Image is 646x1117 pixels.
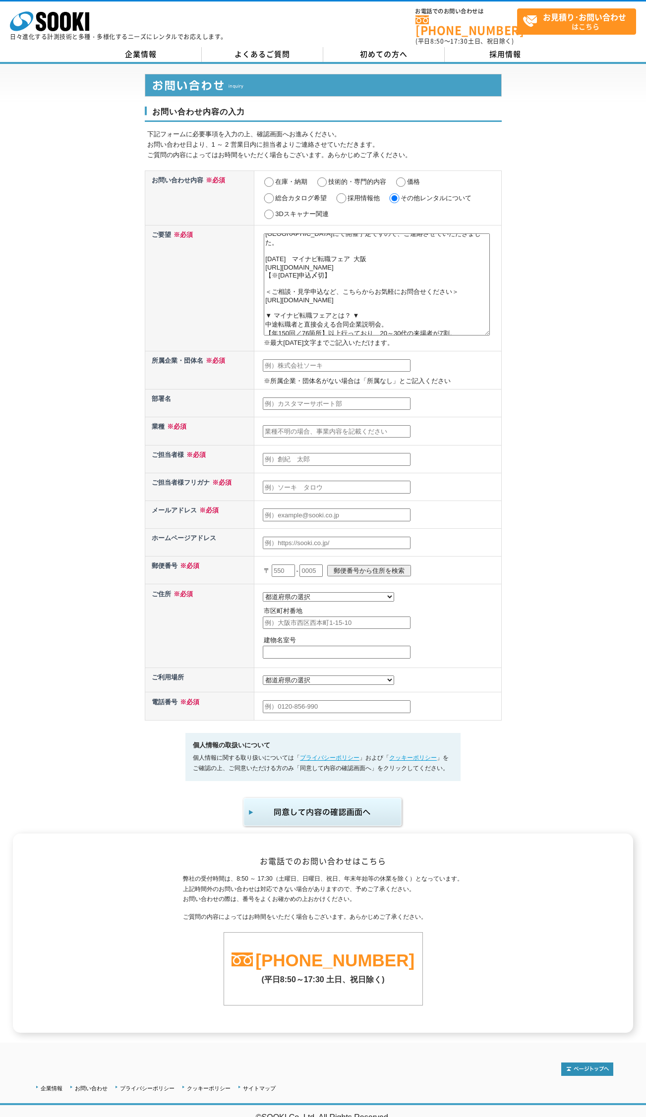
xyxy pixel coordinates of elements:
label: その他レンタルについて [401,194,471,202]
p: ※最大[DATE]文字までご記入いただけます。 [264,338,499,348]
span: 17:30 [450,37,468,46]
a: クッキーポリシー [187,1085,231,1091]
p: ※所属企業・団体名がない場合は「所属なし」とご記入ください [264,376,499,387]
input: 0005 [299,564,323,577]
p: 弊社の受付時間は、8:50 ～ 17:30（土曜日、日曜日、祝日、年末年始等の休業を除く）となっています。 上記時間外のお問い合わせは対応できない場合がありますので、予めご了承ください。 お問い... [183,874,463,904]
a: 企業情報 [41,1085,62,1091]
a: プライバシーポリシー [120,1085,175,1091]
input: 例）創紀 太郎 [263,453,411,466]
a: クッキーポリシー [389,754,437,761]
th: ご担当者様 [145,445,254,473]
th: ご住所 [145,584,254,668]
span: お電話でのお問い合わせは [415,8,517,14]
span: ※必須 [203,357,225,364]
a: お見積り･お問い合わせはこちら [517,8,636,35]
h2: お電話でのお問い合わせはこちら [33,856,613,866]
th: 電話番号 [145,692,254,720]
a: プライバシーポリシー [300,754,359,761]
h3: お問い合わせ内容の入力 [145,107,502,122]
p: (平日8:50～17:30 土日、祝日除く) [224,970,422,985]
th: お問い合わせ内容 [145,170,254,225]
p: 下記フォームに必要事項を入力の上、確認画面へお進みください。 お問い合わせ日より、1 ～ 2 営業日内に担当者よりご連絡させていただきます。 ご質問の内容によってはお時間をいただく場合もございま... [147,129,502,160]
input: 例）大阪市西区西本町1-15-10 [263,616,411,629]
span: ※必須 [210,479,232,486]
label: 技術的・専門的内容 [328,178,386,185]
label: 3Dスキャナー関連 [275,210,329,218]
a: [PHONE_NUMBER] [255,950,414,970]
span: ※必須 [184,451,206,458]
select: /* 20250204 MOD ↑ */ /* 20241122 MOD ↑ */ [263,675,394,685]
p: 〒 - [264,560,499,582]
span: (平日 ～ 土日、祝日除く) [415,37,514,46]
th: 郵便番号 [145,557,254,584]
input: 例）ソーキ タロウ [263,481,411,494]
img: お問い合わせ [145,74,502,97]
a: よくあるご質問 [202,47,323,62]
input: 郵便番号から住所を検索 [327,565,411,576]
input: 業種不明の場合、事業内容を記載ください [263,425,411,438]
a: サイトマップ [243,1085,276,1091]
span: ※必須 [171,231,193,238]
th: 業種 [145,417,254,445]
th: ご要望 [145,225,254,351]
span: ※必須 [177,698,199,706]
input: 例）株式会社ソーキ [263,359,411,372]
input: 例）https://sooki.co.jp/ [263,537,411,550]
th: メールアドレス [145,501,254,528]
p: 市区町村番地 [264,606,499,616]
span: ※必須 [177,562,199,569]
a: 初めての方へ [323,47,445,62]
p: ご質問の内容によってはお時間をいただく場合もございます。あらかじめご了承ください。 [183,912,463,922]
input: 550 [272,564,295,577]
label: 採用情報他 [348,194,380,202]
th: ホームページアドレス [145,529,254,557]
a: お問い合わせ [75,1085,108,1091]
a: [PHONE_NUMBER] [415,15,517,36]
th: 部署名 [145,390,254,417]
span: ※必須 [171,590,193,598]
p: 個人情報に関する取り扱いについては「 」および「 」をご確認の上、ご同意いただける方のみ「同意して内容の確認画面へ」をクリックしてください。 [193,753,453,774]
th: ご担当者様フリガナ [145,473,254,501]
strong: お見積り･お問い合わせ [543,11,626,23]
span: はこちら [523,9,636,34]
th: ご利用場所 [145,668,254,692]
span: 初めての方へ [360,49,408,59]
a: 採用情報 [445,47,566,62]
span: ※必須 [197,506,219,514]
label: 総合カタログ希望 [275,194,327,202]
p: 建物名室号 [264,635,499,646]
img: 同意して内容の確認画面へ [242,796,405,829]
th: 所属企業・団体名 [145,351,254,390]
span: ※必須 [203,176,225,184]
input: 例）カスタマーサポート部 [263,397,411,410]
span: ※必須 [165,423,186,430]
a: 企業情報 [80,47,202,62]
input: 例）example@sooki.co.jp [263,508,411,521]
label: 価格 [407,178,420,185]
label: 在庫・納期 [275,178,307,185]
h5: 個人情報の取扱いについて [193,740,453,751]
p: 日々進化する計測技術と多種・多様化するニーズにレンタルでお応えします。 [10,34,227,40]
img: トップページへ [561,1062,613,1076]
span: 8:50 [430,37,444,46]
input: 例）0120-856-990 [263,700,411,713]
